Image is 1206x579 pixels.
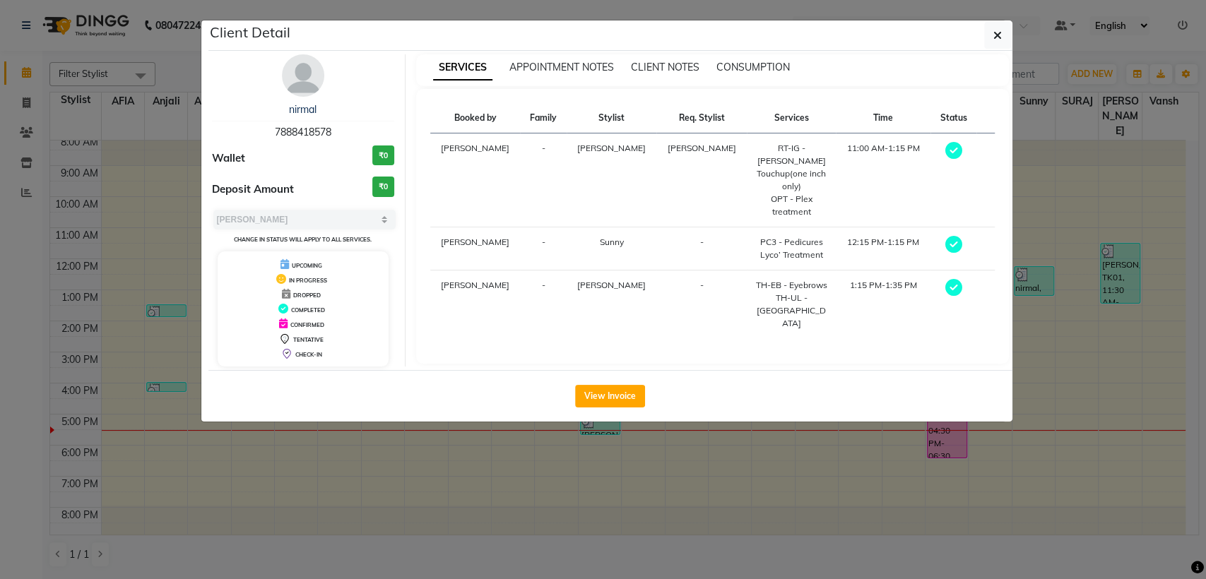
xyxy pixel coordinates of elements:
td: [PERSON_NAME] [430,270,520,339]
span: IN PROGRESS [289,277,327,284]
small: Change in status will apply to all services. [234,236,372,243]
span: CLIENT NOTES [631,61,699,73]
div: RT-IG - [PERSON_NAME] Touchup(one inch only) [755,142,827,193]
span: [PERSON_NAME] [577,143,646,153]
span: DROPPED [293,292,321,299]
span: CONFIRMED [290,321,324,328]
div: OPT - Plex treatment [755,193,827,218]
div: PC3 - Pedicures Lyco’ Treatment [755,236,827,261]
td: 12:15 PM-1:15 PM [836,227,930,270]
div: TH-UL - [GEOGRAPHIC_DATA] [755,292,827,330]
th: Stylist [567,103,656,133]
div: TH-EB - Eyebrows [755,279,827,292]
span: UPCOMING [292,262,322,269]
span: TENTATIVE [293,336,324,343]
th: Family [520,103,566,133]
td: [PERSON_NAME] [430,227,520,270]
span: SERVICES [433,55,492,80]
th: Status [930,103,976,133]
img: avatar [282,54,324,97]
th: Time [836,103,930,133]
td: - [656,270,746,339]
td: 11:00 AM-1:15 PM [836,133,930,227]
span: [PERSON_NAME] [667,143,735,153]
td: - [656,227,746,270]
h3: ₹0 [372,177,394,197]
span: COMPLETED [291,306,325,314]
span: APPOINTMENT NOTES [509,61,614,73]
th: Req. Stylist [656,103,746,133]
span: Wallet [212,150,245,167]
h3: ₹0 [372,145,394,166]
th: Booked by [430,103,520,133]
td: - [520,227,566,270]
span: 7888418578 [275,126,331,138]
span: CHECK-IN [295,351,322,358]
button: View Invoice [575,385,645,407]
a: nirmal [289,103,317,116]
th: Services [747,103,836,133]
td: [PERSON_NAME] [430,133,520,227]
span: Sunny [599,237,623,247]
td: - [520,270,566,339]
h5: Client Detail [210,22,290,43]
td: 1:15 PM-1:35 PM [836,270,930,339]
span: Deposit Amount [212,181,294,198]
span: CONSUMPTION [716,61,790,73]
td: - [520,133,566,227]
span: [PERSON_NAME] [577,280,646,290]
